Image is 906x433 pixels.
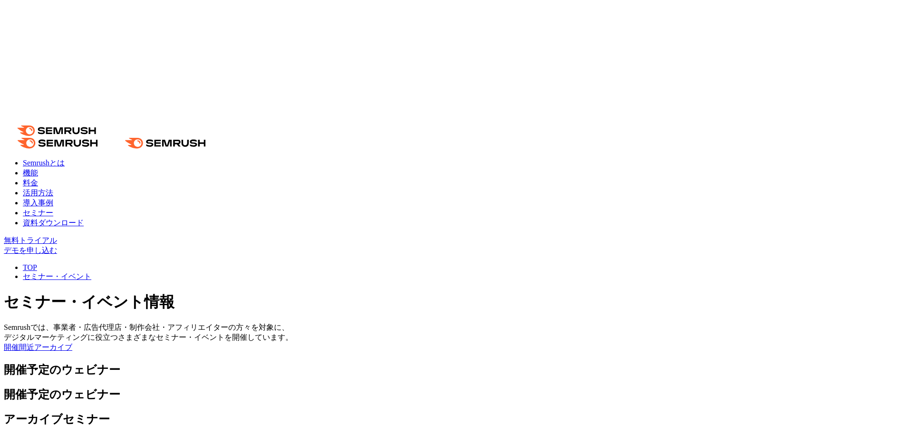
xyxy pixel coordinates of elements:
[23,169,38,177] a: 機能
[23,219,84,227] a: 資料ダウンロード
[23,209,53,217] a: セミナー
[23,179,38,187] a: 料金
[34,343,72,351] a: アーカイブ
[4,292,902,313] h1: セミナー・イベント情報
[23,199,53,207] a: 導入事例
[23,189,53,197] a: 活用方法
[4,412,902,427] h2: アーカイブセミナー
[4,246,57,254] a: デモを申し込む
[4,323,902,343] div: Semrushでは、事業者・広告代理店・制作会社・アフィリエイターの方々を対象に、 デジタルマーケティングに役立つさまざまなセミナー・イベントを開催しています。
[23,159,65,167] a: Semrushとは
[4,362,902,377] h2: 開催予定のウェビナー
[23,272,91,280] a: セミナー・イベント
[23,263,37,271] a: TOP
[4,387,902,402] h2: 開催予定のウェビナー
[4,236,57,244] a: 無料トライアル
[4,343,34,351] a: 開催間近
